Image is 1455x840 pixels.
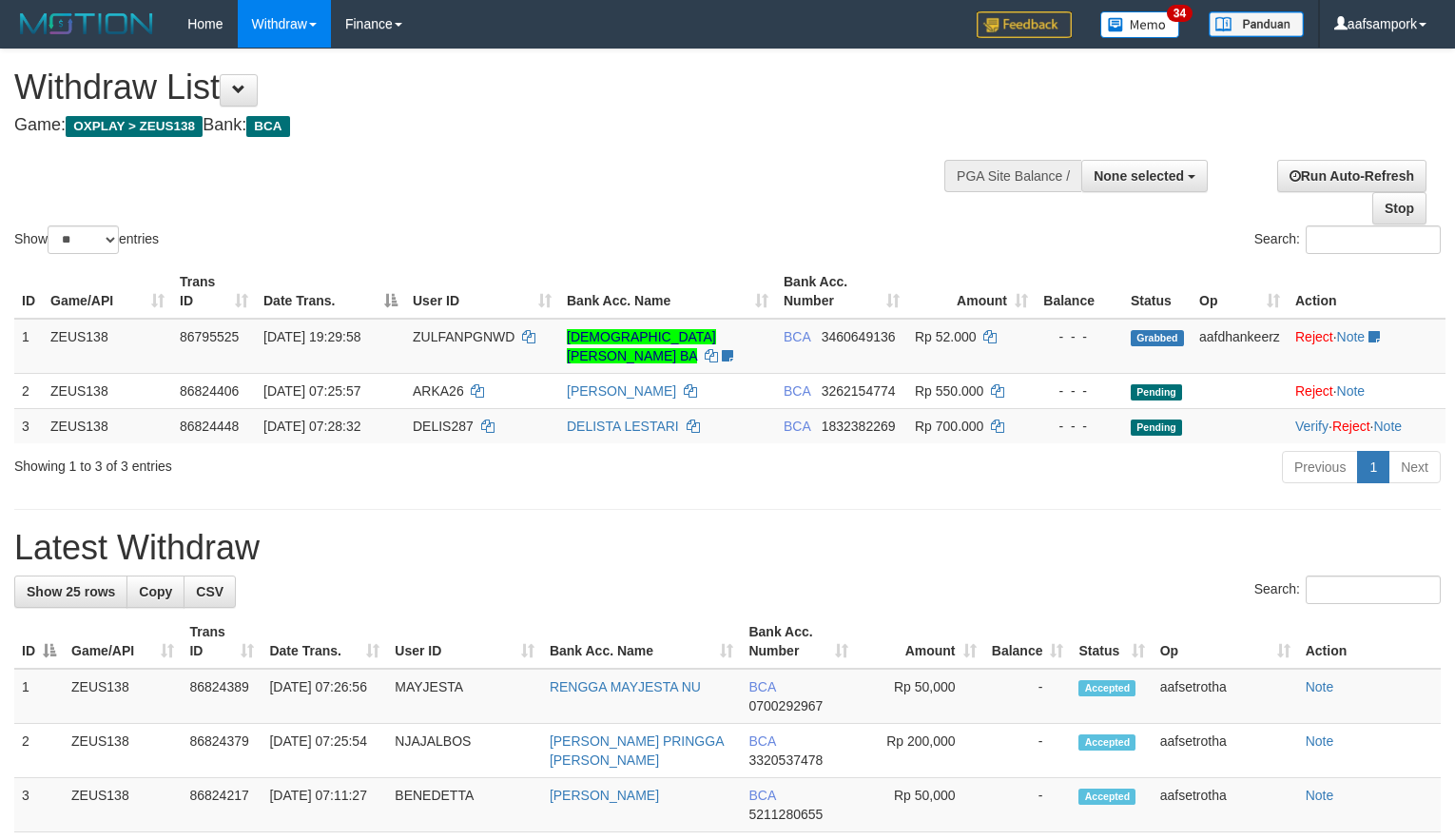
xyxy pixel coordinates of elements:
a: Reject [1332,419,1370,434]
a: Note [1337,329,1366,344]
a: Previous [1282,451,1358,483]
a: [PERSON_NAME] [567,383,676,399]
th: Bank Acc. Number: activate to sort column ascending [741,615,855,669]
a: Reject [1295,329,1333,344]
td: ZEUS138 [43,373,172,408]
select: Showentries [48,225,119,254]
span: Rp 550.000 [915,383,983,399]
td: 86824217 [182,778,262,832]
th: Status: activate to sort column ascending [1071,615,1152,669]
th: Trans ID: activate to sort column ascending [172,264,256,319]
span: ZULFANPGNWD [413,329,514,344]
span: Rp 52.000 [915,329,977,344]
th: Balance [1036,264,1123,319]
th: Game/API: activate to sort column ascending [43,264,172,319]
span: Show 25 rows [27,584,115,599]
td: aafsetrotha [1153,724,1298,778]
span: Copy 5211280655 to clipboard [748,807,823,822]
span: Accepted [1078,680,1135,696]
td: 3 [14,778,64,832]
th: ID: activate to sort column descending [14,615,64,669]
label: Search: [1254,576,1441,604]
a: Stop [1372,192,1426,225]
td: aafdhankeerz [1192,319,1288,374]
input: Search: [1306,576,1441,604]
span: BCA [784,329,810,344]
span: Copy 0700292967 to clipboard [748,698,823,713]
th: Op: activate to sort column ascending [1192,264,1288,319]
span: Rp 700.000 [915,419,983,434]
span: Pending [1131,384,1182,400]
td: · [1288,319,1445,374]
th: Status [1123,264,1192,319]
span: 86824406 [180,383,239,399]
td: ZEUS138 [64,778,182,832]
label: Search: [1254,225,1441,254]
h4: Game: Bank: [14,116,951,135]
a: Reject [1295,383,1333,399]
a: Note [1337,383,1366,399]
td: [DATE] 07:26:56 [262,669,387,724]
td: 2 [14,373,43,408]
span: BCA [748,733,775,749]
td: Rp 50,000 [856,669,984,724]
span: BCA [784,383,810,399]
img: Button%20Memo.svg [1100,11,1180,38]
span: [DATE] 07:28:32 [263,419,360,434]
span: Pending [1131,420,1182,436]
span: Copy [139,584,172,599]
td: Rp 50,000 [856,778,984,832]
span: Accepted [1078,789,1135,805]
span: Copy 3460649136 to clipboard [822,329,896,344]
td: ZEUS138 [43,319,172,374]
td: ZEUS138 [64,669,182,724]
a: Next [1388,451,1441,483]
span: CSV [196,584,223,599]
h1: Withdraw List [14,68,951,107]
td: MAYJESTA [387,669,542,724]
span: [DATE] 07:25:57 [263,383,360,399]
span: [DATE] 19:29:58 [263,329,360,344]
td: ZEUS138 [43,408,172,443]
span: Copy 1832382269 to clipboard [822,419,896,434]
a: CSV [184,576,236,608]
td: 2 [14,724,64,778]
a: [DEMOGRAPHIC_DATA][PERSON_NAME] BA [567,329,716,363]
span: Copy 3320537478 to clipboard [748,752,823,768]
span: ARKA26 [413,383,464,399]
td: · [1288,373,1445,408]
td: Rp 200,000 [856,724,984,778]
span: DELIS287 [413,419,474,434]
img: panduan.png [1209,11,1304,37]
th: Action [1298,615,1441,669]
td: 86824379 [182,724,262,778]
th: Amount: activate to sort column ascending [907,264,1036,319]
td: ZEUS138 [64,724,182,778]
a: Note [1306,733,1334,749]
th: Game/API: activate to sort column ascending [64,615,182,669]
a: 1 [1357,451,1389,483]
span: BCA [748,788,775,803]
th: Bank Acc. Name: activate to sort column ascending [542,615,742,669]
th: Date Trans.: activate to sort column ascending [262,615,387,669]
a: Run Auto-Refresh [1277,160,1426,192]
label: Show entries [14,225,159,254]
span: None selected [1094,168,1184,184]
span: 86824448 [180,419,239,434]
th: Op: activate to sort column ascending [1153,615,1298,669]
h1: Latest Withdraw [14,529,1441,567]
a: DELISTA LESTARI [567,419,679,434]
a: Show 25 rows [14,576,127,608]
div: - - - [1043,327,1115,346]
th: User ID: activate to sort column ascending [387,615,542,669]
th: Date Trans.: activate to sort column descending [256,264,405,319]
a: [PERSON_NAME] PRINGGA [PERSON_NAME] [550,733,724,768]
td: - [984,669,1072,724]
a: Copy [126,576,184,608]
span: Accepted [1078,734,1135,751]
span: BCA [784,419,810,434]
span: BCA [748,679,775,694]
td: aafsetrotha [1153,669,1298,724]
img: Feedback.jpg [977,11,1072,38]
span: OXPLAY > ZEUS138 [66,116,203,137]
